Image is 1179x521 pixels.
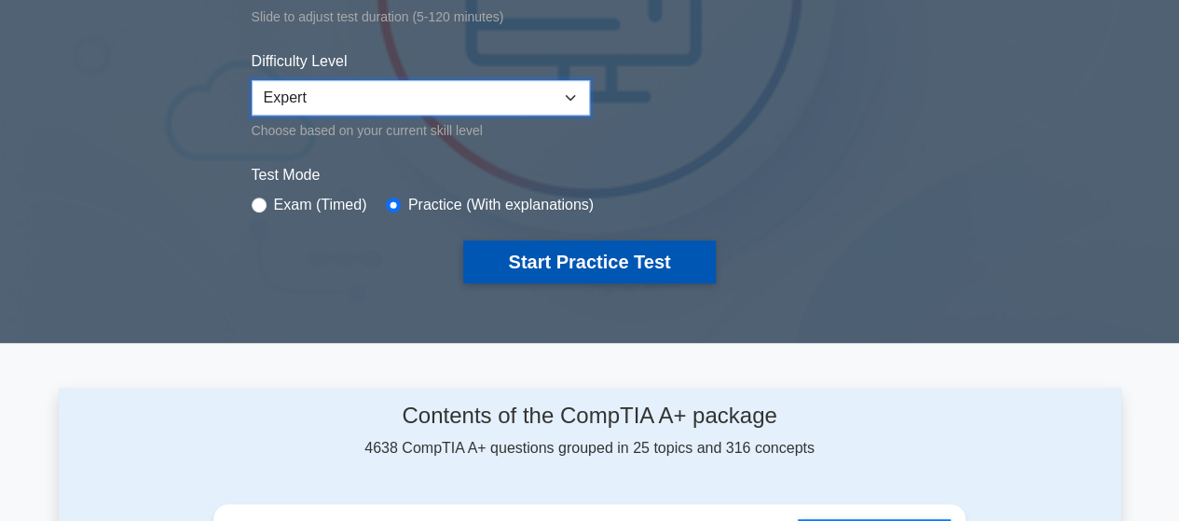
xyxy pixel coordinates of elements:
[213,403,966,459] div: 4638 CompTIA A+ questions grouped in 25 topics and 316 concepts
[252,119,590,142] div: Choose based on your current skill level
[252,6,928,28] div: Slide to adjust test duration (5-120 minutes)
[408,194,594,216] label: Practice (With explanations)
[252,164,928,186] label: Test Mode
[274,194,367,216] label: Exam (Timed)
[252,50,348,73] label: Difficulty Level
[463,240,715,283] button: Start Practice Test
[213,403,966,430] h4: Contents of the CompTIA A+ package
